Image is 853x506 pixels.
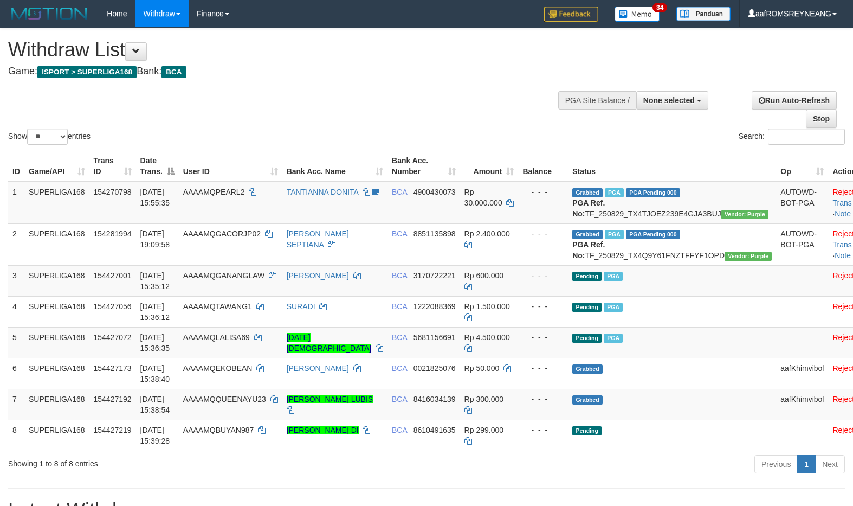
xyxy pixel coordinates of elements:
div: PGA Site Balance / [558,91,636,110]
td: SUPERLIGA168 [24,358,89,389]
td: AUTOWD-BOT-PGA [776,223,828,265]
td: 8 [8,420,24,451]
span: BCA [392,364,407,373]
div: - - - [522,187,564,197]
th: ID [8,151,24,182]
span: AAAAMQGACORJP02 [183,229,261,238]
a: SURADI [287,302,315,311]
span: [DATE] 15:36:35 [140,333,170,353]
td: SUPERLIGA168 [24,296,89,327]
td: SUPERLIGA168 [24,420,89,451]
span: Rp 1.500.000 [464,302,510,311]
div: - - - [522,394,564,405]
span: BCA [392,426,407,434]
select: Showentries [27,129,68,145]
th: Bank Acc. Number: activate to sort column ascending [387,151,460,182]
div: - - - [522,270,564,281]
a: Note [835,209,851,218]
span: AAAAMQTAWANG1 [183,302,252,311]
span: Marked by aafsoumeymey [604,272,623,281]
div: - - - [522,301,564,312]
span: AAAAMQPEARL2 [183,188,245,196]
span: Grabbed [572,230,603,239]
td: SUPERLIGA168 [24,223,89,265]
td: 5 [8,327,24,358]
span: Copy 5681156691 to clipboard [413,333,456,342]
label: Search: [739,129,845,145]
td: 6 [8,358,24,389]
div: Showing 1 to 8 of 8 entries [8,454,347,469]
th: Op: activate to sort column ascending [776,151,828,182]
span: AAAAMQBUYAN987 [183,426,254,434]
span: Copy 4900430073 to clipboard [413,188,456,196]
b: PGA Ref. No: [572,198,605,218]
a: Previous [754,455,798,473]
span: 154427072 [94,333,132,342]
a: [PERSON_NAME] [287,271,349,280]
span: Grabbed [572,188,603,197]
td: SUPERLIGA168 [24,389,89,420]
span: Marked by aafsoycanthlai [604,334,623,343]
span: Copy 3170722221 to clipboard [413,271,456,280]
td: 1 [8,182,24,224]
button: None selected [636,91,708,110]
span: Copy 0021825076 to clipboard [413,364,456,373]
span: [DATE] 19:09:58 [140,229,170,249]
span: Copy 1222088369 to clipboard [413,302,456,311]
span: Grabbed [572,395,603,405]
span: [DATE] 15:35:12 [140,271,170,291]
a: Stop [806,110,837,128]
div: - - - [522,332,564,343]
td: 7 [8,389,24,420]
td: TF_250829_TX4Q9Y61FNZTFFYF1OPD [568,223,776,265]
span: Copy 8610491635 to clipboard [413,426,456,434]
span: 154427001 [94,271,132,280]
span: PGA Pending [626,230,680,239]
a: 1 [797,455,816,473]
a: Note [835,251,851,260]
div: - - - [522,363,564,374]
th: Status [568,151,776,182]
span: 154281994 [94,229,132,238]
span: Rp 50.000 [464,364,500,373]
td: 4 [8,296,24,327]
td: SUPERLIGA168 [24,182,89,224]
span: Vendor URL: https://trx4.1velocity.biz [725,252,772,261]
th: Game/API: activate to sort column ascending [24,151,89,182]
span: Marked by aafnonsreyleab [605,230,624,239]
td: aafKhimvibol [776,389,828,420]
a: TANTIANNA DONITA [287,188,359,196]
th: Bank Acc. Name: activate to sort column ascending [282,151,387,182]
span: BCA [161,66,186,78]
span: 154427173 [94,364,132,373]
img: panduan.png [676,7,731,21]
span: Marked by aafsoycanthlai [604,303,623,312]
span: Pending [572,272,602,281]
span: Vendor URL: https://trx4.1velocity.biz [721,210,768,219]
td: SUPERLIGA168 [24,265,89,296]
span: 154427219 [94,426,132,434]
span: ISPORT > SUPERLIGA168 [37,66,137,78]
span: BCA [392,271,407,280]
span: Rp 300.000 [464,395,503,403]
span: None selected [643,96,695,105]
span: 34 [652,3,667,12]
div: - - - [522,228,564,239]
td: TF_250829_TX4TJOEZ239E4GJA3BUJ [568,182,776,224]
span: Marked by aafmaleo [605,188,624,197]
a: [PERSON_NAME] [287,364,349,373]
div: - - - [522,425,564,435]
span: PGA Pending [626,188,680,197]
td: 3 [8,265,24,296]
h1: Withdraw List [8,39,558,61]
span: BCA [392,333,407,342]
span: Rp 30.000.000 [464,188,502,207]
img: MOTION_logo.png [8,5,91,22]
span: Pending [572,303,602,312]
td: AUTOWD-BOT-PGA [776,182,828,224]
span: Pending [572,426,602,435]
th: User ID: activate to sort column ascending [179,151,282,182]
span: 154427056 [94,302,132,311]
span: 154270798 [94,188,132,196]
img: Button%20Memo.svg [615,7,660,22]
